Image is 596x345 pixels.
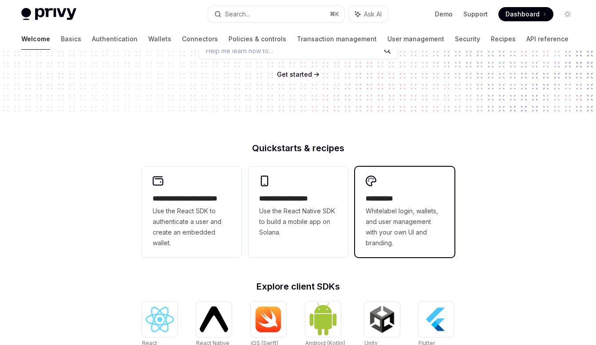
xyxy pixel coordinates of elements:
[277,71,312,78] span: Get started
[142,282,454,291] h2: Explore client SDKs
[225,9,250,20] div: Search...
[309,302,337,336] img: Android (Kotlin)
[349,6,388,22] button: Ask AI
[364,10,382,19] span: Ask AI
[463,10,488,19] a: Support
[249,167,348,257] a: **** **** **** ***Use the React Native SDK to build a mobile app on Solana.
[229,28,286,50] a: Policies & controls
[498,7,553,21] a: Dashboard
[330,11,339,18] span: ⌘ K
[142,144,454,153] h2: Quickstarts & recipes
[21,8,76,20] img: light logo
[259,206,337,238] span: Use the React Native SDK to build a mobile app on Solana.
[387,28,444,50] a: User management
[491,28,516,50] a: Recipes
[206,46,273,55] span: Help me learn how to…
[148,28,171,50] a: Wallets
[146,307,174,332] img: React
[505,10,540,19] span: Dashboard
[355,167,454,257] a: **** *****Whitelabel login, wallets, and user management with your own UI and branding.
[254,306,283,333] img: iOS (Swift)
[200,306,228,332] img: React Native
[297,28,377,50] a: Transaction management
[208,6,344,22] button: Search...⌘K
[368,305,396,333] img: Unity
[435,10,453,19] a: Demo
[277,70,312,79] a: Get started
[455,28,480,50] a: Security
[153,206,231,248] span: Use the React SDK to authenticate a user and create an embedded wallet.
[21,28,50,50] a: Welcome
[61,28,81,50] a: Basics
[92,28,138,50] a: Authentication
[560,7,575,21] button: Toggle dark mode
[182,28,218,50] a: Connectors
[422,305,450,333] img: Flutter
[366,206,444,248] span: Whitelabel login, wallets, and user management with your own UI and branding.
[526,28,568,50] a: API reference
